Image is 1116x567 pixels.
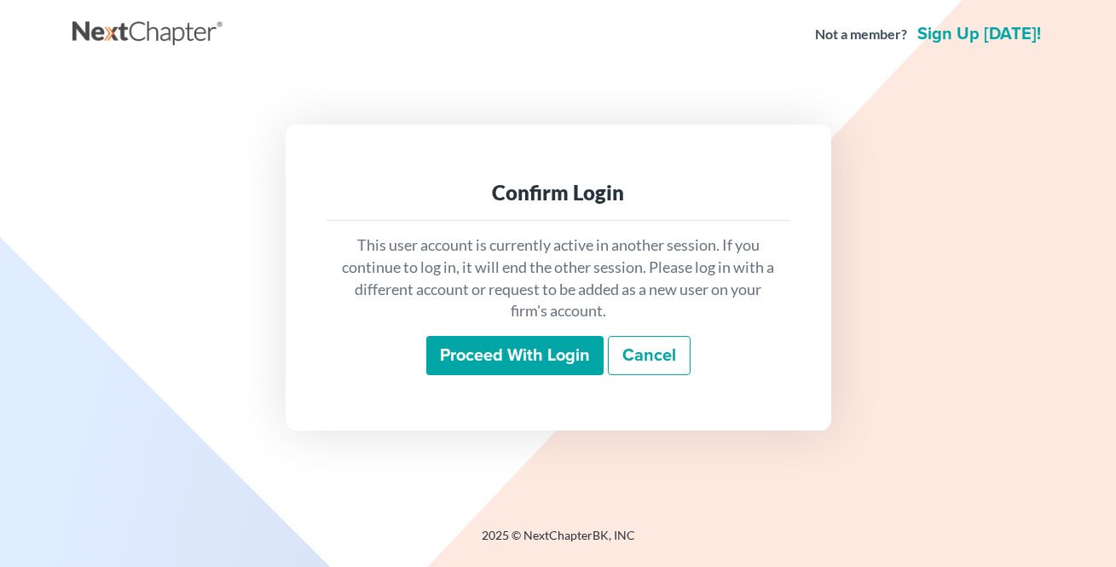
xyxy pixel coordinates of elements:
div: Confirm Login [340,179,777,206]
input: Proceed with login [426,336,604,375]
div: 2025 © NextChapterBK, INC [72,527,1044,558]
a: Sign up [DATE]! [914,26,1044,43]
strong: Not a member? [815,25,907,44]
p: This user account is currently active in another session. If you continue to log in, it will end ... [340,234,777,322]
a: Cancel [608,336,691,375]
